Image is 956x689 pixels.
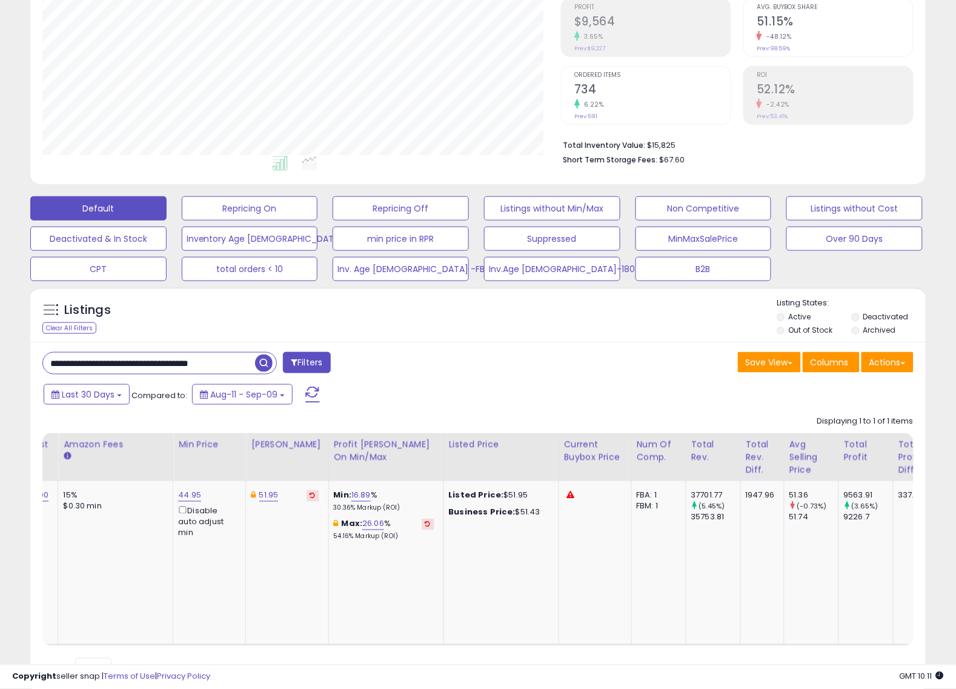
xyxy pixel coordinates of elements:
button: Filters [283,352,330,373]
small: 6.22% [580,100,604,109]
a: Privacy Policy [157,671,210,682]
b: Listed Price: [449,490,504,501]
div: 337.21 [898,490,922,501]
a: Terms of Use [104,671,155,682]
button: Aug-11 - Sep-09 [192,384,293,405]
div: 51.74 [789,512,838,523]
h2: 734 [574,82,731,99]
button: MinMaxSalePrice [636,227,772,251]
div: Listed Price [449,438,554,451]
div: Total Rev. Diff. [746,438,779,476]
button: min price in RPR [333,227,469,251]
b: Business Price: [449,507,516,518]
a: 44.95 [178,490,201,502]
button: Columns [803,352,860,373]
button: Repricing Off [333,196,469,221]
span: $67.60 [659,154,685,165]
div: Clear All Filters [42,322,96,334]
button: Non Competitive [636,196,772,221]
span: Ordered Items [574,72,731,79]
span: ROI [757,72,913,79]
button: Inv. Age [DEMOGRAPHIC_DATA] -FBA [333,257,469,281]
div: seller snap | | [12,671,210,683]
button: Listings without Min/Max [484,196,620,221]
div: % [334,519,434,541]
small: (-0.73%) [797,502,827,511]
li: $15,825 [563,137,905,151]
div: Total Profit Diff. [898,438,926,476]
p: Listing States: [777,298,926,309]
span: Columns [811,356,849,368]
p: 54.16% Markup (ROI) [334,533,434,541]
button: Repricing On [182,196,318,221]
small: (3.65%) [852,502,878,511]
span: Profit [574,4,731,11]
label: Archived [863,325,896,335]
span: Show: entries [51,662,139,674]
button: Save View [738,352,801,373]
div: [PERSON_NAME] [251,438,323,451]
b: Total Inventory Value: [563,140,645,150]
div: Disable auto adjust min [178,504,236,539]
a: 16.89 [351,490,371,502]
small: 3.65% [580,32,603,41]
label: Out of Stock [788,325,832,335]
strong: Copyright [12,671,56,682]
div: Displaying 1 to 1 of 1 items [817,416,914,427]
h5: Listings [64,302,111,319]
button: Actions [861,352,914,373]
div: 51.36 [789,490,838,501]
small: -2.42% [762,100,789,109]
button: total orders < 10 [182,257,318,281]
div: Min Price [178,438,241,451]
div: FBA: 1 [637,490,677,501]
div: Current Buybox Price [564,438,626,464]
div: 9563.91 [844,490,893,501]
div: $0.30 min [63,501,164,512]
h2: $9,564 [574,15,731,31]
th: The percentage added to the cost of goods (COGS) that forms the calculator for Min & Max prices. [328,433,443,481]
div: Cost [27,438,53,451]
div: Total Profit [844,438,888,464]
label: Active [788,311,811,322]
button: CPT [30,257,167,281]
span: Last 30 Days [62,388,115,401]
div: Profit [PERSON_NAME] on Min/Max [334,438,439,464]
span: Compared to: [131,390,187,401]
small: Prev: $9,227 [574,45,605,52]
div: 1947.96 [746,490,775,501]
a: 26.06 [362,518,384,530]
h2: 51.15% [757,15,913,31]
div: % [334,490,434,513]
h2: 52.12% [757,82,913,99]
span: Avg. Buybox Share [757,4,913,11]
small: Prev: 691 [574,113,597,120]
div: Num of Comp. [637,438,681,464]
span: 2025-10-10 10:11 GMT [900,671,944,682]
button: B2B [636,257,772,281]
button: Last 30 Days [44,384,130,405]
span: Aug-11 - Sep-09 [210,388,277,401]
label: Deactivated [863,311,909,322]
div: Amazon Fees [63,438,168,451]
button: Inv.Age [DEMOGRAPHIC_DATA]-180-FBA [484,257,620,281]
div: $51.43 [449,507,549,518]
div: 35753.81 [691,512,740,523]
div: $51.95 [449,490,549,501]
b: Min: [334,490,352,501]
b: Max: [342,518,363,530]
p: 30.36% Markup (ROI) [334,504,434,513]
div: Avg Selling Price [789,438,834,476]
button: Default [30,196,167,221]
a: 51.95 [259,490,279,502]
small: Amazon Fees. [63,451,70,462]
button: Suppressed [484,227,620,251]
small: Prev: 98.59% [757,45,790,52]
button: Listings without Cost [786,196,923,221]
button: Over 90 Days [786,227,923,251]
div: 9226.7 [844,512,893,523]
div: Total Rev. [691,438,735,464]
button: Deactivated & In Stock [30,227,167,251]
small: (5.45%) [699,502,725,511]
b: Short Term Storage Fees: [563,155,657,165]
